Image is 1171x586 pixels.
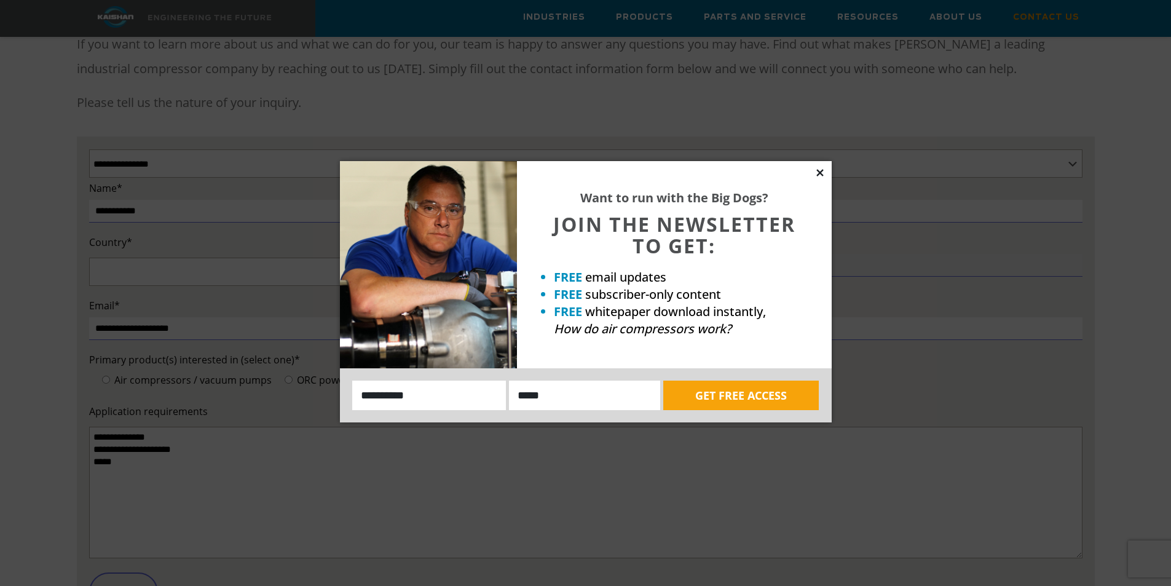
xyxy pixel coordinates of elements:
button: GET FREE ACCESS [663,381,819,410]
input: Email [509,381,660,410]
span: subscriber-only content [585,286,721,303]
span: JOIN THE NEWSLETTER TO GET: [553,211,795,259]
input: Name: [352,381,507,410]
strong: FREE [554,269,582,285]
strong: FREE [554,286,582,303]
strong: Want to run with the Big Dogs? [580,189,768,206]
em: How do air compressors work? [554,320,731,337]
button: Close [814,167,826,178]
span: whitepaper download instantly, [585,303,766,320]
span: email updates [585,269,666,285]
strong: FREE [554,303,582,320]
